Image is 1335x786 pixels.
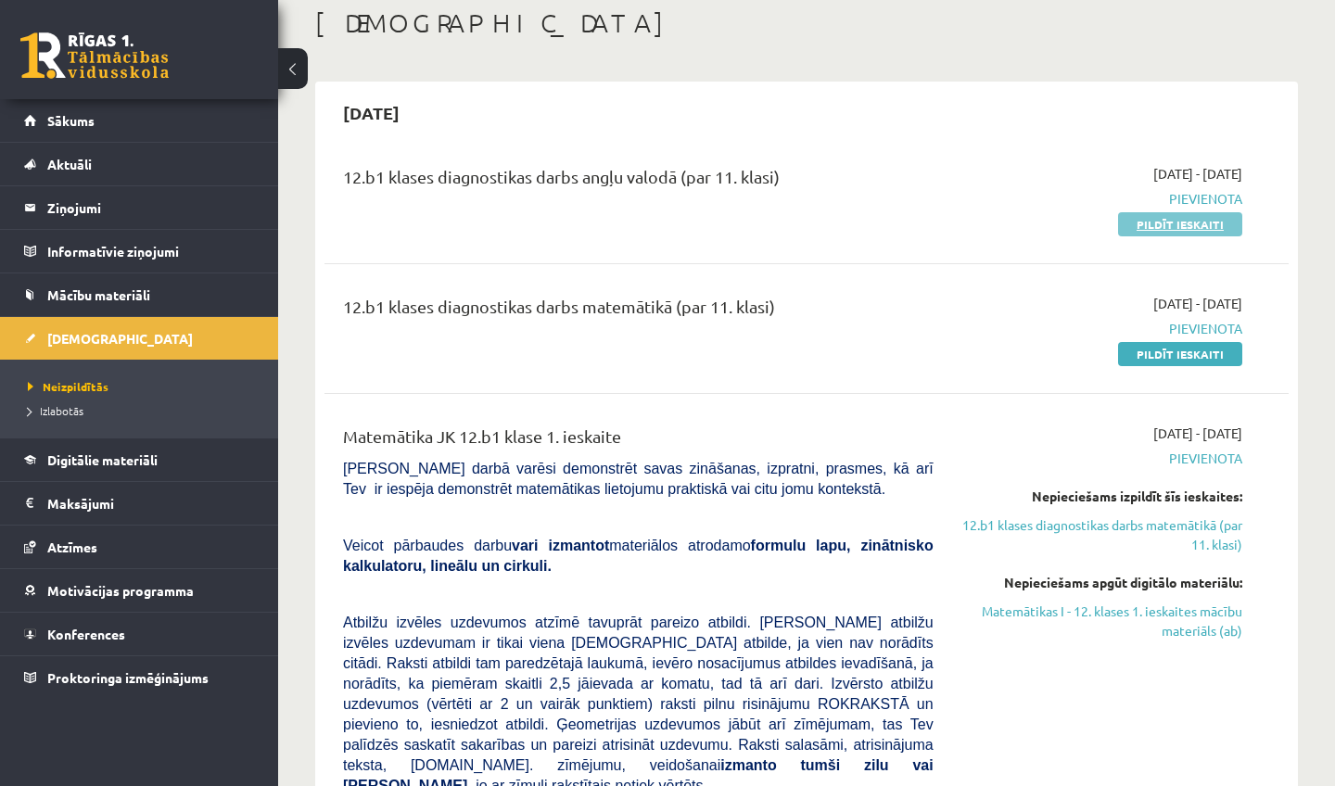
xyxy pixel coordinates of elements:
div: Nepieciešams apgūt digitālo materiālu: [961,573,1242,592]
span: [DEMOGRAPHIC_DATA] [47,330,193,347]
a: Konferences [24,613,255,655]
div: Nepieciešams izpildīt šīs ieskaites: [961,487,1242,506]
b: vari izmantot [512,538,609,553]
a: Digitālie materiāli [24,438,255,481]
a: Neizpildītās [28,378,260,395]
legend: Informatīvie ziņojumi [47,230,255,273]
span: Pievienota [961,189,1242,209]
legend: Maksājumi [47,482,255,525]
span: Sākums [47,112,95,129]
span: Atzīmes [47,539,97,555]
span: Proktoringa izmēģinājums [47,669,209,686]
a: Izlabotās [28,402,260,419]
a: Pildīt ieskaiti [1118,212,1242,236]
a: Proktoringa izmēģinājums [24,656,255,699]
span: Neizpildītās [28,379,108,394]
a: Aktuāli [24,143,255,185]
span: Veicot pārbaudes darbu materiālos atrodamo [343,538,934,574]
b: izmanto [720,757,776,773]
span: [DATE] - [DATE] [1153,424,1242,443]
span: Mācību materiāli [47,286,150,303]
a: [DEMOGRAPHIC_DATA] [24,317,255,360]
a: Rīgas 1. Tālmācības vidusskola [20,32,169,79]
a: Motivācijas programma [24,569,255,612]
span: Pievienota [961,449,1242,468]
a: Informatīvie ziņojumi [24,230,255,273]
span: [PERSON_NAME] darbā varēsi demonstrēt savas zināšanas, izpratni, prasmes, kā arī Tev ir iespēja d... [343,461,934,497]
span: Konferences [47,626,125,642]
a: 12.b1 klases diagnostikas darbs matemātikā (par 11. klasi) [961,515,1242,554]
span: Pievienota [961,319,1242,338]
h1: [DEMOGRAPHIC_DATA] [315,7,1298,39]
span: Izlabotās [28,403,83,418]
a: Maksājumi [24,482,255,525]
h2: [DATE] [324,91,418,134]
div: 12.b1 klases diagnostikas darbs angļu valodā (par 11. klasi) [343,164,934,198]
a: Mācību materiāli [24,273,255,316]
span: Aktuāli [47,156,92,172]
b: formulu lapu, zinātnisko kalkulatoru, lineālu un cirkuli. [343,538,934,574]
a: Atzīmes [24,526,255,568]
a: Ziņojumi [24,186,255,229]
span: Digitālie materiāli [47,451,158,468]
a: Matemātikas I - 12. klases 1. ieskaites mācību materiāls (ab) [961,602,1242,640]
span: [DATE] - [DATE] [1153,294,1242,313]
a: Sākums [24,99,255,142]
a: Pildīt ieskaiti [1118,342,1242,366]
legend: Ziņojumi [47,186,255,229]
span: Motivācijas programma [47,582,194,599]
div: 12.b1 klases diagnostikas darbs matemātikā (par 11. klasi) [343,294,934,328]
span: [DATE] - [DATE] [1153,164,1242,184]
div: Matemātika JK 12.b1 klase 1. ieskaite [343,424,934,458]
